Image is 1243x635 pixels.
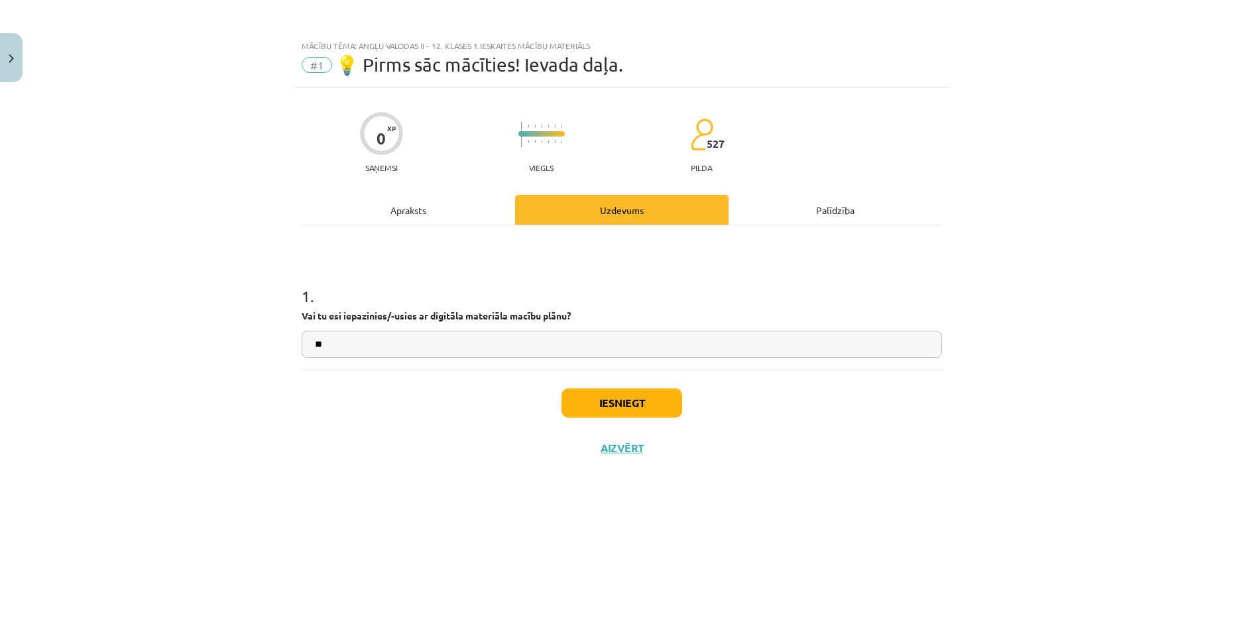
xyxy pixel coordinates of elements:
[302,264,942,305] h1: 1 .
[554,125,556,128] img: icon-short-line-57e1e144782c952c97e751825c79c345078a6d821885a25fce030b3d8c18986b.svg
[9,54,14,63] img: icon-close-lesson-0947bae3869378f0d4975bcd49f059093ad1ed9edebbc8119c70593378902aed.svg
[302,41,942,50] div: Mācību tēma: Angļu valodas ii - 12. klases 1.ieskaites mācību materiāls
[707,138,725,150] span: 527
[690,118,713,151] img: students-c634bb4e5e11cddfef0936a35e636f08e4e9abd3cc4e673bd6f9a4125e45ecb1.svg
[554,140,556,143] img: icon-short-line-57e1e144782c952c97e751825c79c345078a6d821885a25fce030b3d8c18986b.svg
[729,195,942,225] div: Palīdzība
[548,140,549,143] img: icon-short-line-57e1e144782c952c97e751825c79c345078a6d821885a25fce030b3d8c18986b.svg
[377,129,386,148] div: 0
[561,125,562,128] img: icon-short-line-57e1e144782c952c97e751825c79c345078a6d821885a25fce030b3d8c18986b.svg
[302,310,571,321] strong: Vai tu esi iepazinies/-usies ar digitāla materiāla macību plānu?
[534,140,536,143] img: icon-short-line-57e1e144782c952c97e751825c79c345078a6d821885a25fce030b3d8c18986b.svg
[691,163,712,172] p: pilda
[302,57,332,73] span: #1
[515,195,729,225] div: Uzdevums
[541,125,542,128] img: icon-short-line-57e1e144782c952c97e751825c79c345078a6d821885a25fce030b3d8c18986b.svg
[302,195,515,225] div: Apraksts
[529,163,554,172] p: Viegls
[335,54,623,76] span: 💡 Pirms sāc mācīties! Ievada daļa.
[521,121,522,147] img: icon-long-line-d9ea69661e0d244f92f715978eff75569469978d946b2353a9bb055b3ed8787d.svg
[387,125,396,132] span: XP
[597,441,647,455] button: Aizvērt
[528,125,529,128] img: icon-short-line-57e1e144782c952c97e751825c79c345078a6d821885a25fce030b3d8c18986b.svg
[561,140,562,143] img: icon-short-line-57e1e144782c952c97e751825c79c345078a6d821885a25fce030b3d8c18986b.svg
[548,125,549,128] img: icon-short-line-57e1e144782c952c97e751825c79c345078a6d821885a25fce030b3d8c18986b.svg
[360,163,403,172] p: Saņemsi
[562,388,682,418] button: Iesniegt
[534,125,536,128] img: icon-short-line-57e1e144782c952c97e751825c79c345078a6d821885a25fce030b3d8c18986b.svg
[528,140,529,143] img: icon-short-line-57e1e144782c952c97e751825c79c345078a6d821885a25fce030b3d8c18986b.svg
[541,140,542,143] img: icon-short-line-57e1e144782c952c97e751825c79c345078a6d821885a25fce030b3d8c18986b.svg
